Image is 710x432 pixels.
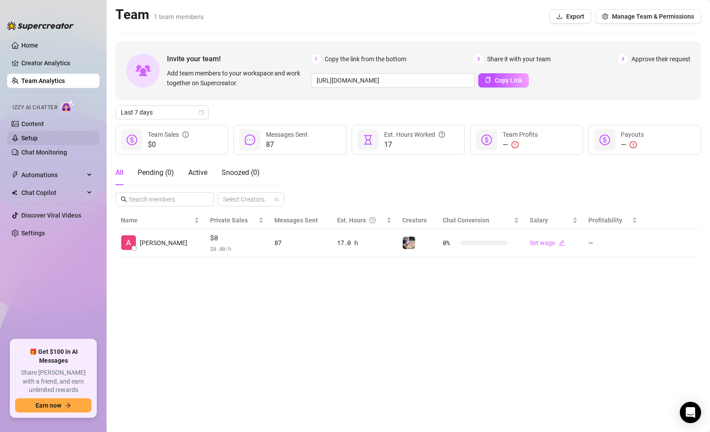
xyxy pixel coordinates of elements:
div: All [115,167,123,178]
span: team [274,197,279,202]
span: $ 0.00 /h [210,244,264,253]
a: Set wageedit [530,239,565,246]
span: message [245,135,255,145]
a: Team Analytics [21,77,65,84]
div: 17.0 h [337,238,392,248]
img: AI Chatter [61,100,75,113]
span: copy [485,77,491,83]
span: dollar-circle [599,135,610,145]
h2: Team [115,6,204,23]
span: $0 [148,139,189,150]
span: edit [559,240,565,246]
button: Export [549,9,591,24]
span: Copy the link from the bottom [325,54,406,64]
span: 1 team members [154,13,204,21]
span: Approve their request [631,54,690,64]
span: question-circle [439,130,445,139]
span: setting [602,13,608,20]
div: Est. Hours Worked [384,130,445,139]
td: — [583,229,643,257]
span: hourglass [363,135,373,145]
img: Autumn Moon [121,235,136,250]
span: dollar-circle [481,135,492,145]
span: 3 [618,54,628,64]
div: Open Intercom Messenger [680,402,701,423]
span: Chat Copilot [21,186,84,200]
span: exclamation-circle [512,141,519,148]
span: Payouts [621,131,644,138]
div: Team Sales [148,130,189,139]
span: Profitability [588,217,622,224]
div: Est. Hours [337,215,385,225]
img: Autumn [403,237,415,249]
span: Invite your team! [167,53,311,64]
span: arrow-right [65,402,71,408]
button: Copy Link [478,73,529,87]
span: info-circle [182,130,189,139]
div: Pending ( 0 ) [138,167,174,178]
span: Earn now [36,402,61,409]
span: 1 [311,54,321,64]
th: Creators [397,212,437,229]
span: dollar-circle [127,135,137,145]
span: Team Profits [503,131,538,138]
span: download [556,13,563,20]
span: Last 7 days [121,106,203,119]
span: Private Sales [210,217,248,224]
a: Settings [21,230,45,237]
span: exclamation-circle [630,141,637,148]
span: Messages Sent [274,217,318,224]
span: Copy Link [495,77,522,84]
span: thunderbolt [12,171,19,178]
span: question-circle [369,215,376,225]
span: Messages Sent [266,131,308,138]
span: 87 [266,139,308,150]
span: Salary [530,217,548,224]
th: Name [115,212,205,229]
span: Izzy AI Chatter [12,103,57,112]
a: Home [21,42,38,49]
a: Chat Monitoring [21,149,67,156]
span: calendar [198,110,204,115]
button: Earn nowarrow-right [15,398,91,412]
span: Export [566,13,584,20]
a: Content [21,120,44,127]
span: Manage Team & Permissions [612,13,694,20]
img: Chat Copilot [12,190,17,196]
div: — [621,139,644,150]
input: Search members [129,194,202,204]
span: $0 [210,233,264,243]
span: 17 [384,139,445,150]
span: Add team members to your workspace and work together on Supercreator. [167,68,308,88]
span: 0 % [443,238,457,248]
span: Share [PERSON_NAME] with a friend, and earn unlimited rewards [15,369,91,395]
span: Share it with your team [487,54,551,64]
span: 2 [474,54,484,64]
div: — [503,139,538,150]
span: Automations [21,168,84,182]
span: [PERSON_NAME] [140,238,187,248]
a: Creator Analytics [21,56,92,70]
span: Snoozed ( 0 ) [222,168,260,177]
img: logo-BBDzfeDw.svg [7,21,74,30]
button: Manage Team & Permissions [595,9,701,24]
span: Chat Conversion [443,217,489,224]
span: search [121,196,127,202]
span: 🎁 Get $100 in AI Messages [15,348,91,365]
div: 87 [274,238,326,248]
span: Name [121,215,192,225]
a: Discover Viral Videos [21,212,81,219]
span: Active [188,168,207,177]
a: Setup [21,135,38,142]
